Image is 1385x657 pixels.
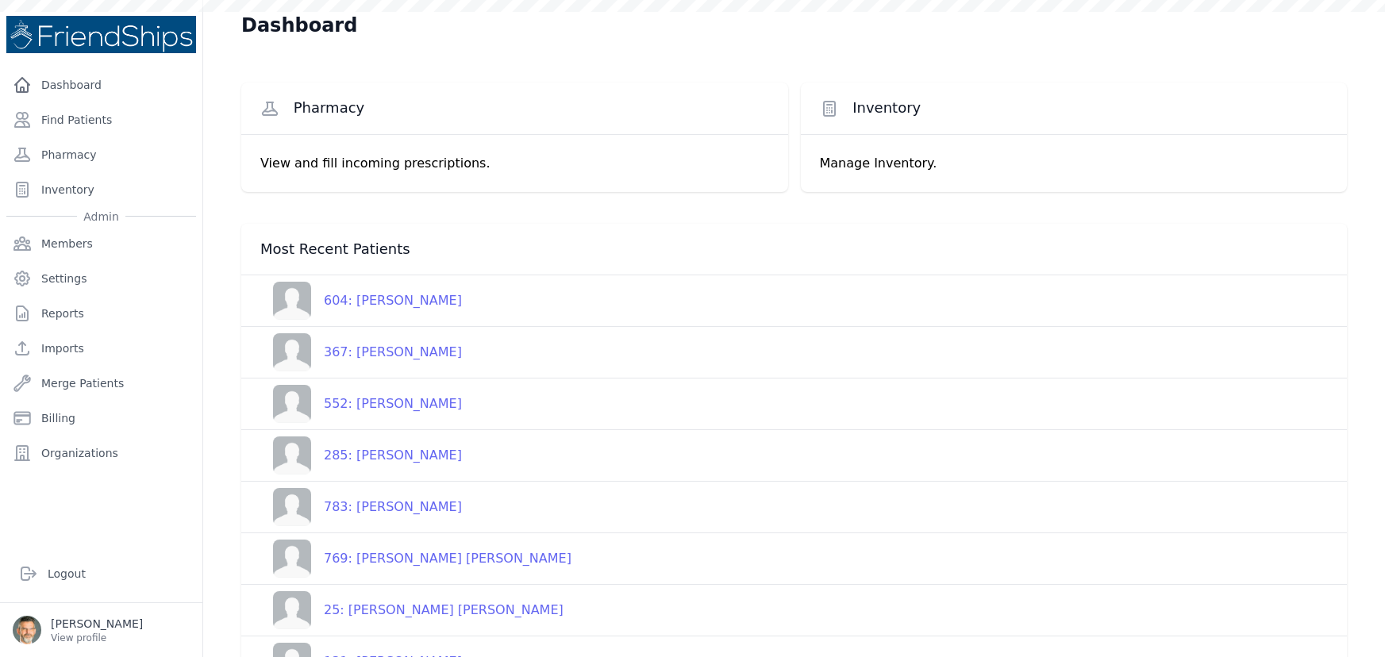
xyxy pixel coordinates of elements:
[801,83,1348,192] a: Inventory Manage Inventory.
[273,488,311,526] img: person-242608b1a05df3501eefc295dc1bc67a.jpg
[273,333,311,371] img: person-242608b1a05df3501eefc295dc1bc67a.jpg
[6,104,196,136] a: Find Patients
[6,174,196,206] a: Inventory
[260,333,462,371] a: 367: [PERSON_NAME]
[273,540,311,578] img: person-242608b1a05df3501eefc295dc1bc67a.jpg
[260,240,410,259] span: Most Recent Patients
[820,154,1329,173] p: Manage Inventory.
[6,437,196,469] a: Organizations
[260,436,462,474] a: 285: [PERSON_NAME]
[6,367,196,399] a: Merge Patients
[260,488,462,526] a: 783: [PERSON_NAME]
[260,385,462,423] a: 552: [PERSON_NAME]
[13,616,190,644] a: [PERSON_NAME] View profile
[311,498,462,517] div: 783: [PERSON_NAME]
[260,591,564,629] a: 25: [PERSON_NAME] [PERSON_NAME]
[51,632,143,644] p: View profile
[51,616,143,632] p: [PERSON_NAME]
[311,394,462,413] div: 552: [PERSON_NAME]
[311,343,462,362] div: 367: [PERSON_NAME]
[6,16,196,53] img: Medical Missions EMR
[852,98,921,117] span: Inventory
[241,13,357,38] h1: Dashboard
[311,446,462,465] div: 285: [PERSON_NAME]
[241,83,788,192] a: Pharmacy View and fill incoming prescriptions.
[273,436,311,474] img: person-242608b1a05df3501eefc295dc1bc67a.jpg
[6,298,196,329] a: Reports
[311,549,571,568] div: 769: [PERSON_NAME] [PERSON_NAME]
[6,263,196,294] a: Settings
[311,291,462,310] div: 604: [PERSON_NAME]
[6,69,196,101] a: Dashboard
[6,402,196,434] a: Billing
[6,332,196,364] a: Imports
[260,282,462,320] a: 604: [PERSON_NAME]
[273,282,311,320] img: person-242608b1a05df3501eefc295dc1bc67a.jpg
[6,228,196,259] a: Members
[260,154,769,173] p: View and fill incoming prescriptions.
[13,558,190,590] a: Logout
[273,385,311,423] img: person-242608b1a05df3501eefc295dc1bc67a.jpg
[6,139,196,171] a: Pharmacy
[260,540,571,578] a: 769: [PERSON_NAME] [PERSON_NAME]
[77,209,125,225] span: Admin
[294,98,365,117] span: Pharmacy
[311,601,564,620] div: 25: [PERSON_NAME] [PERSON_NAME]
[273,591,311,629] img: person-242608b1a05df3501eefc295dc1bc67a.jpg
